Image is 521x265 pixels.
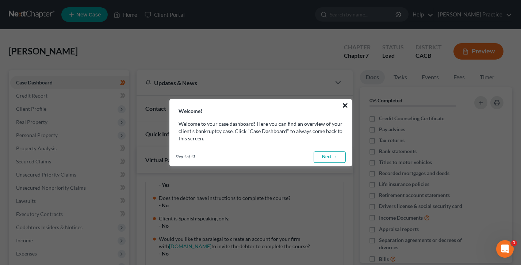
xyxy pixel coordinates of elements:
[176,154,195,160] span: Step 1 of 13
[496,240,514,258] iframe: Intercom live chat
[511,240,517,246] span: 1
[342,99,349,111] button: ×
[179,120,343,142] p: Welcome to your case dashboard! Here you can find an overview of your client's bankruptcy case. C...
[314,151,346,163] a: Next →
[170,99,352,114] h3: Welcome!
